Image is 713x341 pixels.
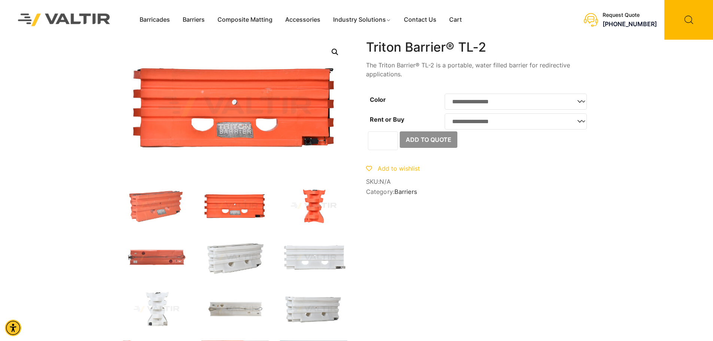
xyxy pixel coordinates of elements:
a: Industry Solutions [327,14,397,25]
img: Triton_Nat_Front.jpg [280,237,347,278]
button: Add to Quote [400,131,457,148]
img: Triton_Org_End.jpg [280,186,347,226]
div: Request Quote [603,12,657,18]
span: Category: [366,188,591,195]
a: Add to wishlist [366,165,420,172]
a: Barricades [133,14,176,25]
img: Triton_Nat_Side.jpg [123,289,190,329]
input: Product quantity [368,131,398,150]
p: The Triton Barrier® TL-2 is a portable, water filled barrier for redirective applications. [366,61,591,79]
img: Triton_Org_3Q.jpg [123,186,190,226]
span: SKU: [366,178,591,185]
a: Contact Us [397,14,443,25]
span: N/A [380,178,391,185]
a: Barriers [394,188,417,195]
h1: Triton Barrier® TL-2 [366,40,591,55]
a: call (888) 496-3625 [603,20,657,28]
div: Accessibility Menu [5,320,21,336]
img: Triton_Org_Front.jpg [201,186,269,226]
a: Composite Matting [211,14,279,25]
img: Valtir Rentals [8,4,120,36]
a: Cart [443,14,468,25]
img: Triton_Nat_3Q.jpg [201,237,269,278]
img: Triton_Nat_x1.jpg [280,289,347,329]
img: Triton_Nat_Top.jpg [201,289,269,329]
span: Add to wishlist [378,165,420,172]
img: Triton_Org_Top.jpg [123,237,190,278]
a: Barriers [176,14,211,25]
a: Accessories [279,14,327,25]
label: Rent or Buy [370,116,404,123]
label: Color [370,96,386,103]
